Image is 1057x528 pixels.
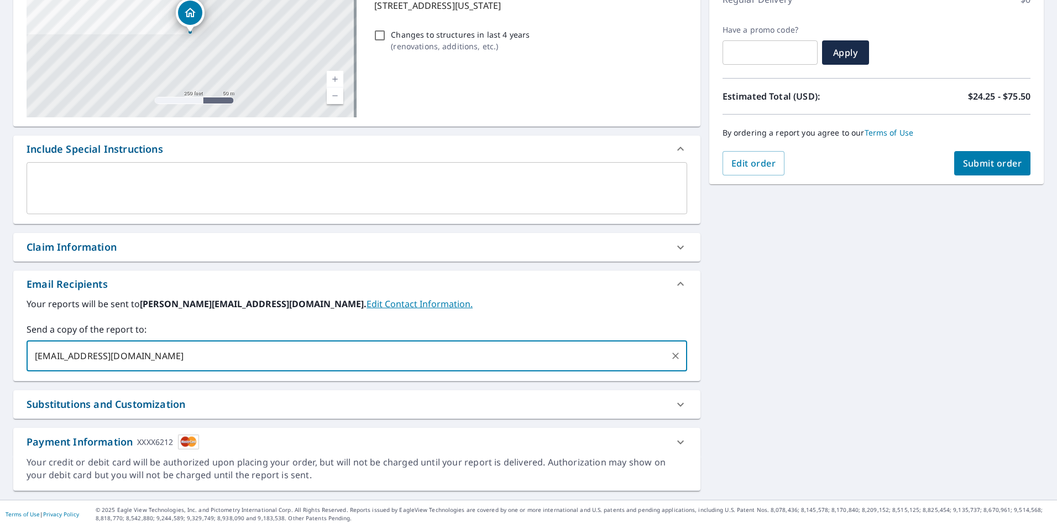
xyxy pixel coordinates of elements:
[831,46,860,59] span: Apply
[13,271,700,297] div: Email Recipients
[13,136,700,162] div: Include Special Instructions
[27,323,687,336] label: Send a copy of the report to:
[13,390,700,418] div: Substitutions and Customization
[731,157,776,169] span: Edit order
[391,40,530,52] p: ( renovations, additions, etc. )
[27,297,687,310] label: Your reports will be sent to
[668,348,683,364] button: Clear
[723,151,785,175] button: Edit order
[27,456,687,482] div: Your credit or debit card will be authorized upon placing your order, but will not be charged unt...
[140,298,367,310] b: [PERSON_NAME][EMAIL_ADDRESS][DOMAIN_NAME].
[954,151,1031,175] button: Submit order
[27,142,163,157] div: Include Special Instructions
[865,127,914,138] a: Terms of Use
[178,434,199,449] img: cardImage
[96,506,1051,522] p: © 2025 Eagle View Technologies, Inc. and Pictometry International Corp. All Rights Reserved. Repo...
[327,71,343,87] a: Current Level 17, Zoom In
[27,240,117,255] div: Claim Information
[723,25,818,35] label: Have a promo code?
[13,428,700,456] div: Payment InformationXXXX6212cardImage
[13,233,700,261] div: Claim Information
[27,434,199,449] div: Payment Information
[327,87,343,104] a: Current Level 17, Zoom Out
[822,40,869,65] button: Apply
[43,510,79,518] a: Privacy Policy
[27,397,185,412] div: Substitutions and Customization
[27,277,108,292] div: Email Recipients
[723,128,1030,138] p: By ordering a report you agree to our
[367,298,473,310] a: EditContactInfo
[723,90,877,103] p: Estimated Total (USD):
[6,511,79,517] p: |
[963,157,1022,169] span: Submit order
[137,434,173,449] div: XXXX6212
[6,510,40,518] a: Terms of Use
[391,29,530,40] p: Changes to structures in last 4 years
[968,90,1030,103] p: $24.25 - $75.50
